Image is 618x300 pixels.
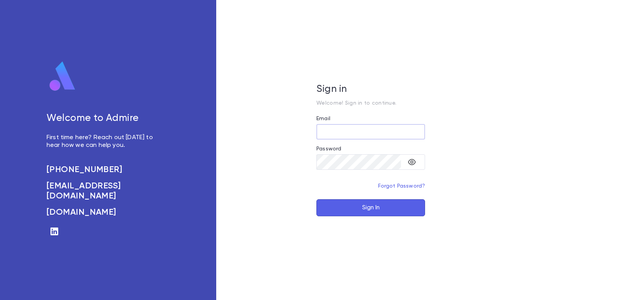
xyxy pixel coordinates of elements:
[47,134,161,149] p: First time here? Reach out [DATE] to hear how we can help you.
[404,154,420,170] button: toggle password visibility
[316,100,425,106] p: Welcome! Sign in to continue.
[316,84,425,95] h5: Sign in
[47,165,161,175] a: [PHONE_NUMBER]
[316,116,330,122] label: Email
[316,199,425,216] button: Sign In
[47,181,161,201] a: [EMAIL_ADDRESS][DOMAIN_NAME]
[378,183,425,189] a: Forgot Password?
[47,113,161,124] h5: Welcome to Admire
[47,61,78,92] img: logo
[47,207,161,217] a: [DOMAIN_NAME]
[316,146,341,152] label: Password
